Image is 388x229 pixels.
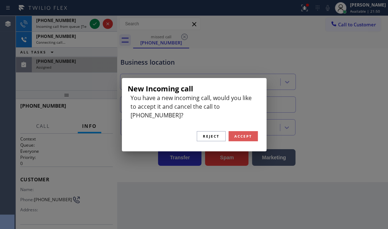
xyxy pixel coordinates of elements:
span: New Incoming call [128,84,193,94]
button: Accept [229,131,258,141]
button: Reject [197,131,226,141]
span: Reject [203,134,219,139]
span: Accept [234,134,252,139]
span: You have a new incoming call, would you like to accept it and cancel the call to [PHONE_NUMBER]? [131,94,252,119]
